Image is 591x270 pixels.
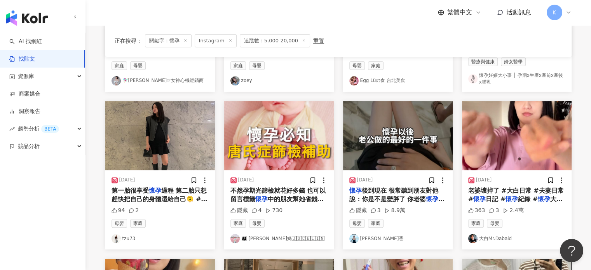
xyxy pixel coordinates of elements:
[252,207,262,214] div: 4
[230,76,328,85] a: KOL Avatarzoey
[349,234,359,243] img: KOL Avatar
[553,8,556,17] span: K
[230,76,240,85] img: KOL Avatar
[129,207,139,214] div: 2
[224,101,334,170] img: post-image
[487,219,502,228] span: 母嬰
[18,68,34,85] span: 資源庫
[349,234,446,243] a: KOL Avatar[PERSON_NAME]憑
[473,195,486,203] mark: 懷孕
[112,219,127,228] span: 母嬰
[112,234,121,243] img: KOL Avatar
[105,101,215,170] img: post-image
[349,187,439,203] span: 後到現在 很常聽到朋友對他說：你是不是變胖了 你老婆
[368,219,384,228] span: 家庭
[468,195,563,211] span: 大小事
[112,187,207,203] span: 過程 第二胎只想趕快把自己的身體還給自己🫠 #
[468,74,478,84] img: KOL Avatar
[468,57,498,66] span: 醫療與健康
[112,76,209,85] a: KOL Avatar🧚🏻‍♀️[PERSON_NAME]☞︎女神心機經銷商
[115,38,142,44] span: 正在搜尋 ：
[518,195,538,203] span: 紀錄 #
[384,207,405,214] div: 8.9萬
[349,187,362,194] mark: 懷孕
[343,101,453,170] img: post-image
[349,76,359,85] img: KOL Avatar
[265,207,282,214] div: 730
[468,234,478,243] img: KOL Avatar
[119,177,135,183] div: [DATE]
[130,219,146,228] span: 家庭
[18,138,40,155] span: 競品分析
[112,234,209,243] a: KOL Avatartzu73
[426,195,445,203] mark: 懷孕
[468,72,565,85] a: KOL Avatar懷孕妊娠大小事 │ 孕期x生產x產前x產後x哺乳
[447,8,472,17] span: 繁體中文
[503,207,523,214] div: 2.4萬
[486,195,506,203] span: 日記 #
[249,61,265,70] span: 母嬰
[41,125,59,133] div: BETA
[476,177,492,183] div: [DATE]
[130,61,146,70] span: 母嬰
[468,187,564,203] span: 老婆壞掉了 #大白日常 #夫妻日常 #
[112,187,149,194] span: 第一胎很享受
[462,101,572,170] img: post-image
[230,234,328,243] a: KOL Avatar👨‍👩‍👦 [PERSON_NAME]媽🄹🄾🄲🄴🄻🄸🄽
[238,177,254,183] div: [DATE]
[230,61,246,70] span: 家庭
[506,9,531,16] span: 活動訊息
[9,38,42,45] a: searchAI 找網紅
[9,55,35,63] a: 找貼文
[560,239,583,262] iframe: Help Scout Beacon - Open
[368,61,384,70] span: 家庭
[468,234,565,243] a: KOL Avatar大白Mr.Dabaid
[18,120,59,138] span: 趨勢分析
[9,126,15,132] span: rise
[112,61,127,70] span: 家庭
[230,234,240,243] img: KOL Avatar
[6,10,48,26] img: logo
[313,38,324,44] div: 重置
[349,207,367,214] div: 隱藏
[501,57,526,66] span: 婦女醫學
[145,34,192,47] span: 關鍵字：懷孕
[349,76,446,85] a: KOL AvatarEgg Lüの食 台北美食
[506,195,518,203] mark: 懷孕
[195,34,237,47] span: Instagram
[371,207,381,214] div: 3
[230,219,246,228] span: 家庭
[230,187,326,203] span: 不然孕期光篩檢就花好多錢 也可以留言標籤
[9,108,40,115] a: 洞察報告
[538,195,550,203] mark: 懷孕
[249,219,265,228] span: 母嬰
[357,177,373,183] div: [DATE]
[255,195,268,203] mark: 懷孕
[149,187,161,194] mark: 懷孕
[349,219,365,228] span: 母嬰
[112,76,121,85] img: KOL Avatar
[112,207,125,214] div: 94
[468,219,484,228] span: 家庭
[9,90,40,98] a: 商案媒合
[240,34,310,47] span: 追蹤數：5,000-20,000
[230,207,248,214] div: 隱藏
[349,61,365,70] span: 母嬰
[230,195,325,211] span: 中的朋友幫她省錢👍🏻 #
[468,207,485,214] div: 363
[489,207,499,214] div: 3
